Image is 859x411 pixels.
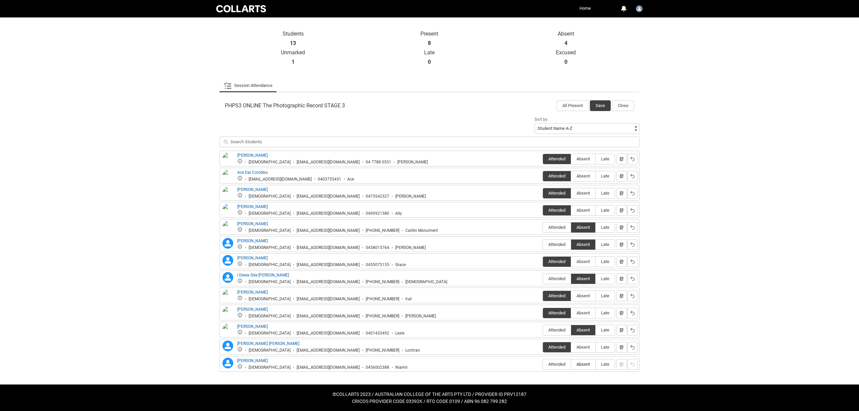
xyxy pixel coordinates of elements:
[225,102,345,109] span: PHPS3 ONLINE The Photographic Record STAGE 3
[571,156,595,161] span: Absent
[366,194,389,199] div: 0473542327
[571,345,595,350] span: Absent
[237,290,268,295] a: [PERSON_NAME]
[543,276,571,281] span: Attended
[219,137,640,147] input: Search Students
[564,40,567,47] strong: 4
[297,262,360,267] div: [EMAIL_ADDRESS][DOMAIN_NAME]
[627,239,638,250] button: Reset
[596,327,615,332] span: Late
[249,297,291,302] div: [DEMOGRAPHIC_DATA]
[627,256,638,267] button: Reset
[428,40,431,47] strong: 8
[249,211,291,216] div: [DEMOGRAPHIC_DATA]
[249,262,291,267] div: [DEMOGRAPHIC_DATA]
[535,117,548,122] span: Sort by:
[290,40,296,47] strong: 13
[571,225,595,230] span: Absent
[249,314,291,319] div: [DEMOGRAPHIC_DATA]
[571,276,595,281] span: Absent
[237,204,268,209] a: [PERSON_NAME]
[237,358,268,363] a: [PERSON_NAME]
[237,256,268,260] a: [PERSON_NAME]
[616,188,627,199] button: Notes
[571,293,595,298] span: Absent
[543,173,571,178] span: Attended
[249,348,291,353] div: [DEMOGRAPHIC_DATA]
[596,225,615,230] span: Late
[543,156,571,161] span: Attended
[222,255,233,266] lightning-icon: Grace Talintyre
[405,297,412,302] div: Kat
[596,259,615,264] span: Late
[222,238,233,249] lightning-icon: Daniel Watt
[571,362,595,367] span: Absent
[237,153,268,158] a: [PERSON_NAME]
[366,348,399,353] div: [PHONE_NUMBER]
[612,100,634,111] button: Close
[223,79,272,92] a: Session Attendance
[616,256,627,267] button: Notes
[616,222,627,233] button: Notes
[616,205,627,216] button: Notes
[297,314,360,319] div: [EMAIL_ADDRESS][DOMAIN_NAME]
[571,310,595,315] span: Absent
[361,31,498,37] p: Present
[237,307,268,312] a: [PERSON_NAME]
[636,5,643,12] img: User16708864153372666841
[395,245,426,250] div: [PERSON_NAME]
[543,191,571,196] span: Attended
[395,365,408,370] div: Niamh
[571,191,595,196] span: Absent
[297,348,360,353] div: [EMAIL_ADDRESS][DOMAIN_NAME]
[318,177,341,182] div: 0403755431
[366,211,389,216] div: 0400921380
[297,160,360,165] div: [EMAIL_ADDRESS][DOMAIN_NAME]
[366,365,389,370] div: 0456002388
[564,59,567,65] strong: 0
[222,169,233,189] img: Ace Dal Corobbo
[366,314,399,319] div: [PHONE_NUMBER]
[297,297,360,302] div: [EMAIL_ADDRESS][DOMAIN_NAME]
[249,160,291,165] div: [DEMOGRAPHIC_DATA]
[616,273,627,284] button: Notes
[543,225,571,230] span: Attended
[596,173,615,178] span: Late
[366,297,399,302] div: [PHONE_NUMBER]
[249,177,312,182] div: [EMAIL_ADDRESS][DOMAIN_NAME]
[366,228,399,233] div: [PHONE_NUMBER]
[627,222,638,233] button: Reset
[222,341,233,351] lightning-icon: Lochran Doherty
[627,342,638,353] button: Reset
[571,242,595,247] span: Absent
[543,345,571,350] span: Attended
[596,242,615,247] span: Late
[222,221,233,236] img: Caitlin Eayrs
[616,325,627,336] button: Notes
[237,324,268,329] a: [PERSON_NAME]
[571,208,595,213] span: Absent
[543,208,571,213] span: Attended
[395,331,404,336] div: Lexie
[596,276,615,281] span: Late
[222,187,233,201] img: Adam Eisen
[249,228,291,233] div: [DEMOGRAPHIC_DATA]
[297,194,360,199] div: [EMAIL_ADDRESS][DOMAIN_NAME]
[627,171,638,182] button: Reset
[249,194,291,199] div: [DEMOGRAPHIC_DATA]
[405,348,420,353] div: Lochran
[543,362,571,367] span: Attended
[627,154,638,164] button: Reset
[297,365,360,370] div: [EMAIL_ADDRESS][DOMAIN_NAME]
[366,262,389,267] div: 0455075155
[498,31,634,37] p: Absent
[297,245,360,250] div: [EMAIL_ADDRESS][DOMAIN_NAME]
[361,49,498,56] p: Late
[616,342,627,353] button: Notes
[616,171,627,182] button: Notes
[297,211,360,216] div: [EMAIL_ADDRESS][DOMAIN_NAME]
[237,170,268,175] a: Ace Dal Corobbo
[616,239,627,250] button: Notes
[366,279,399,285] div: [PHONE_NUMBER]
[627,308,638,318] button: Reset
